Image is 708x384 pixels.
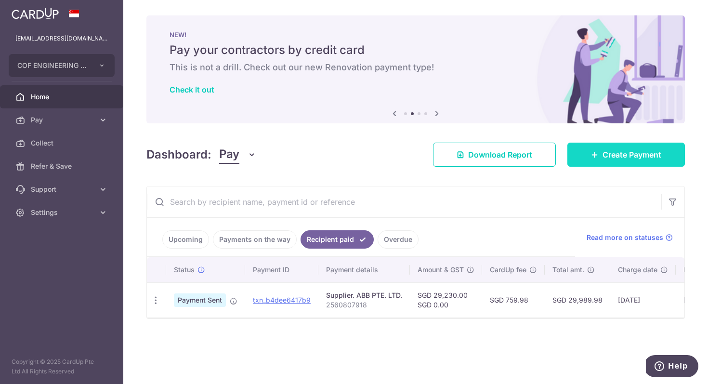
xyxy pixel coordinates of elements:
[15,34,108,43] p: [EMAIL_ADDRESS][DOMAIN_NAME]
[326,300,402,310] p: 2560807918
[433,143,556,167] a: Download Report
[12,8,59,19] img: CardUp
[490,265,526,275] span: CardUp fee
[587,233,673,242] a: Read more on statuses
[418,265,464,275] span: Amount & GST
[170,62,662,73] h6: This is not a drill. Check out our new Renovation payment type!
[31,115,94,125] span: Pay
[468,149,532,160] span: Download Report
[318,257,410,282] th: Payment details
[170,31,662,39] p: NEW!
[603,149,661,160] span: Create Payment
[326,291,402,300] div: Supplier. ABB PTE. LTD.
[552,265,584,275] span: Total amt.
[162,230,209,249] a: Upcoming
[31,185,94,194] span: Support
[213,230,297,249] a: Payments on the way
[253,296,311,304] a: txn_b4dee6417b9
[646,355,698,379] iframe: Opens a widget where you can find more information
[410,282,482,318] td: SGD 29,230.00 SGD 0.00
[245,257,318,282] th: Payment ID
[147,186,661,217] input: Search by recipient name, payment id or reference
[170,42,662,58] h5: Pay your contractors by credit card
[146,15,685,123] img: Renovation banner
[9,54,115,77] button: COF ENGINEERING PTE. LTD.
[567,143,685,167] a: Create Payment
[378,230,419,249] a: Overdue
[301,230,374,249] a: Recipient paid
[170,85,214,94] a: Check it out
[17,61,89,70] span: COF ENGINEERING PTE. LTD.
[174,293,226,307] span: Payment Sent
[219,146,256,164] button: Pay
[31,208,94,217] span: Settings
[610,282,676,318] td: [DATE]
[545,282,610,318] td: SGD 29,989.98
[31,138,94,148] span: Collect
[31,161,94,171] span: Refer & Save
[219,146,239,164] span: Pay
[482,282,545,318] td: SGD 759.98
[618,265,657,275] span: Charge date
[587,233,663,242] span: Read more on statuses
[146,146,211,163] h4: Dashboard:
[31,92,94,102] span: Home
[174,265,195,275] span: Status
